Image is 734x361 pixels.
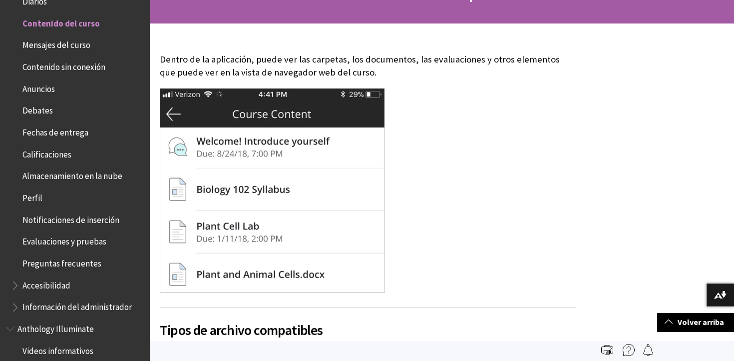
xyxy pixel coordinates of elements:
[22,58,105,72] span: Contenido sin conexión
[601,344,613,356] img: Print
[22,342,93,356] span: Videos informativos
[22,255,101,268] span: Preguntas frecuentes
[22,102,53,116] span: Debates
[22,15,100,28] span: Contenido del curso
[22,299,132,312] span: Información del administrador
[623,344,635,356] img: More help
[22,146,71,159] span: Calificaciones
[22,211,119,225] span: Notificaciones de inserción
[22,124,88,137] span: Fechas de entrega
[160,307,576,340] h2: Tipos de archivo compatibles
[22,233,106,247] span: Evaluaciones y pruebas
[160,53,576,79] p: Dentro de la aplicación, puede ver las carpetas, los documentos, las evaluaciones y otros element...
[22,189,42,203] span: Perfil
[642,344,654,356] img: Follow this page
[657,313,734,331] a: Volver arriba
[22,80,55,94] span: Anuncios
[22,277,70,290] span: Accesibilidad
[22,168,122,181] span: Almacenamiento en la nube
[17,320,94,334] span: Anthology Illuminate
[22,37,90,50] span: Mensajes del curso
